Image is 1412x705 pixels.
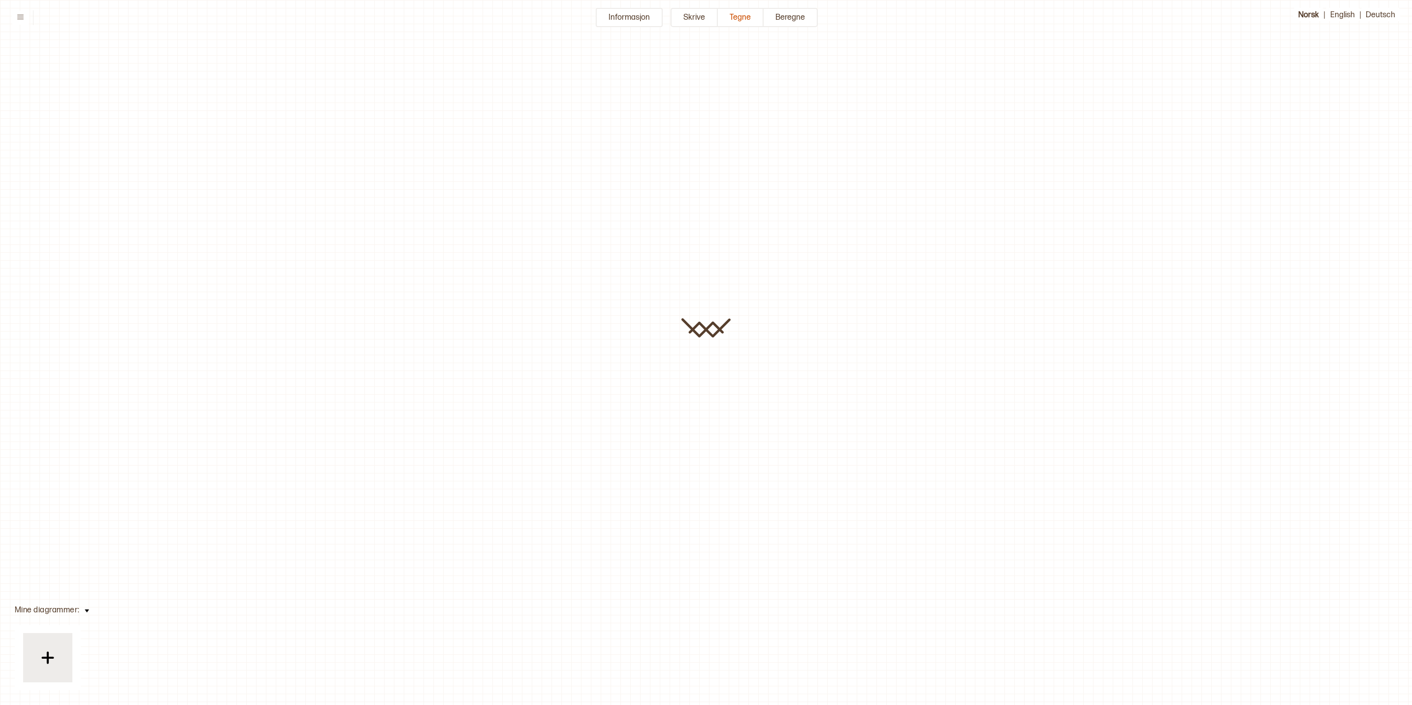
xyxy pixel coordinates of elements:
[1277,8,1400,27] div: | |
[15,625,81,690] button: plus_black
[671,8,718,27] button: Skrive
[1293,8,1324,21] button: Norsk
[1361,8,1400,21] button: Deutsch
[764,8,818,27] button: Beregne
[718,8,764,27] button: Tegne
[35,645,60,670] img: plus_black
[596,8,663,27] button: Informasjon
[1325,8,1360,21] button: English
[85,609,89,612] img: arrow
